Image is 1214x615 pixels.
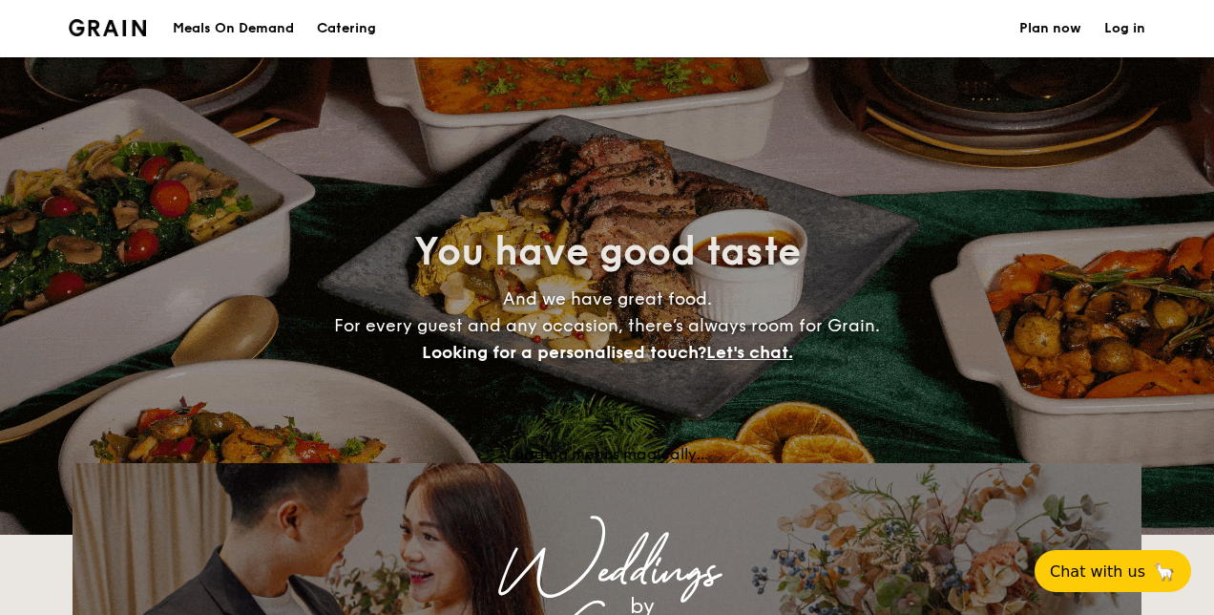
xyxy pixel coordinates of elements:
[1035,550,1191,592] button: Chat with us🦙
[69,19,146,36] a: Logotype
[706,342,793,363] span: Let's chat.
[69,19,146,36] img: Grain
[73,445,1141,463] div: Loading menus magically...
[241,555,973,589] div: Weddings
[1153,561,1176,583] span: 🦙
[1050,562,1145,581] span: Chat with us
